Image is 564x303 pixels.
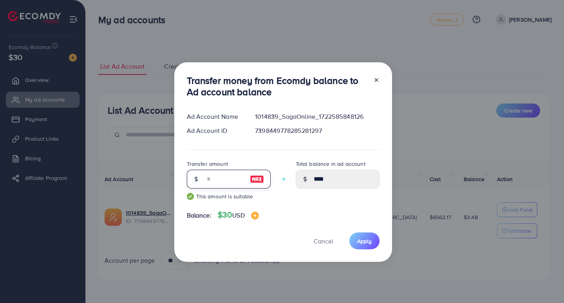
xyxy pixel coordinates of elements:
[531,268,558,297] iframe: Chat
[314,237,333,245] span: Cancel
[218,210,259,220] h4: $30
[304,232,343,249] button: Cancel
[296,160,365,168] label: Total balance in ad account
[181,112,249,121] div: Ad Account Name
[232,211,244,220] span: USD
[250,174,264,184] img: image
[249,126,385,135] div: 7398449778285281297
[187,160,228,168] label: Transfer amount
[349,232,380,249] button: Apply
[187,193,194,200] img: guide
[249,112,385,121] div: 1014839_SagaOnline_1722585848126
[357,237,372,245] span: Apply
[251,212,259,220] img: image
[187,192,271,200] small: This amount is suitable
[181,126,249,135] div: Ad Account ID
[187,211,211,220] span: Balance:
[187,75,367,98] h3: Transfer money from Ecomdy balance to Ad account balance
